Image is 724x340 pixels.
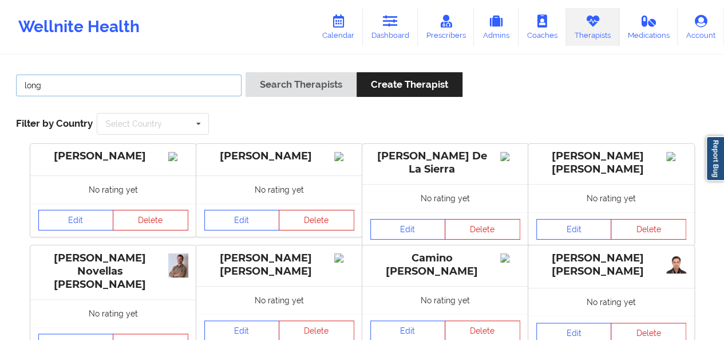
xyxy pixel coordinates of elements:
div: [PERSON_NAME] Novellas [PERSON_NAME] [38,252,188,291]
div: [PERSON_NAME] [PERSON_NAME] [204,252,354,278]
button: Create Therapist [357,72,462,97]
a: Prescribers [418,8,474,46]
a: Edit [38,210,114,230]
img: Image%2Fplaceholer-image.png [334,152,354,161]
a: Coaches [519,8,566,46]
div: No rating yet [30,175,196,204]
div: [PERSON_NAME] [PERSON_NAME] [536,150,686,176]
div: No rating yet [528,288,694,316]
a: Edit [204,210,280,230]
img: Image%2Fplaceholer-image.png [168,152,188,161]
div: No rating yet [196,175,362,204]
button: Search Therapists [246,72,357,97]
div: No rating yet [528,184,694,212]
a: Calendar [314,8,363,46]
button: Delete [279,210,354,230]
button: Delete [611,219,686,240]
div: No rating yet [196,286,362,314]
img: d2bd49e0-e100-42ef-b211-74d0ff721f1c_dcd32ed4-edc5-42bc-bd66-dae73ffc80cafoto_carnet.png [168,253,188,277]
div: Select Country [106,120,162,128]
a: Account [678,8,724,46]
a: Report Bug [706,136,724,181]
button: Delete [113,210,188,230]
div: [PERSON_NAME] [38,150,188,163]
div: No rating yet [362,184,528,212]
div: No rating yet [362,286,528,314]
a: Edit [370,219,446,240]
a: Therapists [566,8,619,46]
img: Image%2Fplaceholer-image.png [334,253,354,263]
div: No rating yet [30,299,196,327]
a: Medications [619,8,678,46]
button: Delete [445,219,520,240]
a: Admins [474,8,519,46]
div: [PERSON_NAME] De La Sierra [370,150,520,176]
img: Image%2Fplaceholer-image.png [666,152,686,161]
input: Search Keywords [16,75,242,96]
img: Image%2Fplaceholer-image.png [500,152,520,161]
div: [PERSON_NAME] [204,150,354,163]
div: Camino [PERSON_NAME] [370,252,520,278]
a: Edit [536,219,612,240]
span: Filter by Country [16,118,93,129]
a: Dashboard [363,8,418,46]
img: Image%2Fplaceholer-image.png [500,253,520,263]
div: [PERSON_NAME] [PERSON_NAME] [536,252,686,278]
img: 18d81268-bb7b-47be-b21f-0ebcf9de78c2_24b3a089-6e23-40ac-adb2-a60d4761f888IMG_9849_editado-1.jpg [666,253,686,273]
